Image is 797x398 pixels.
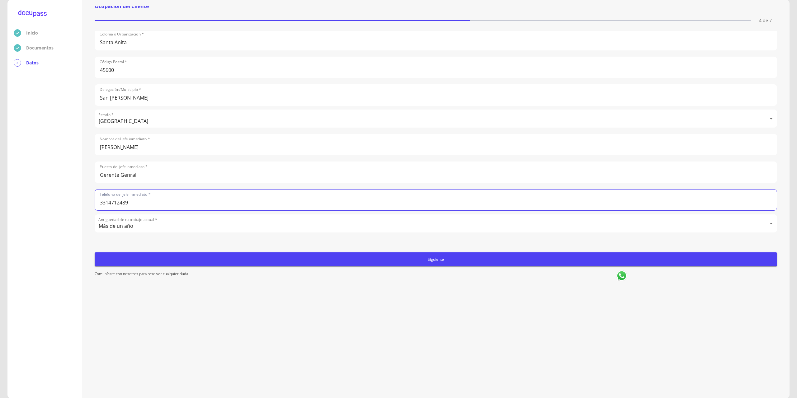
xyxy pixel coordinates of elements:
button: Siguiente [95,252,777,266]
p: Datos [26,60,39,66]
img: logo [14,6,51,22]
span: Siguiente [97,256,775,263]
p: Comunícate con nosotros para resolver cualquier duda [95,269,606,283]
p: 4 de 7 [754,17,777,24]
img: whatsapp logo [615,269,628,282]
p: Documentos [26,45,54,51]
div: 3 [14,59,21,67]
div: [GEOGRAPHIC_DATA] [95,110,777,128]
p: Ocupación del Cliente [95,2,149,10]
div: Más de un año [95,214,777,232]
p: Inicio [26,30,38,36]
